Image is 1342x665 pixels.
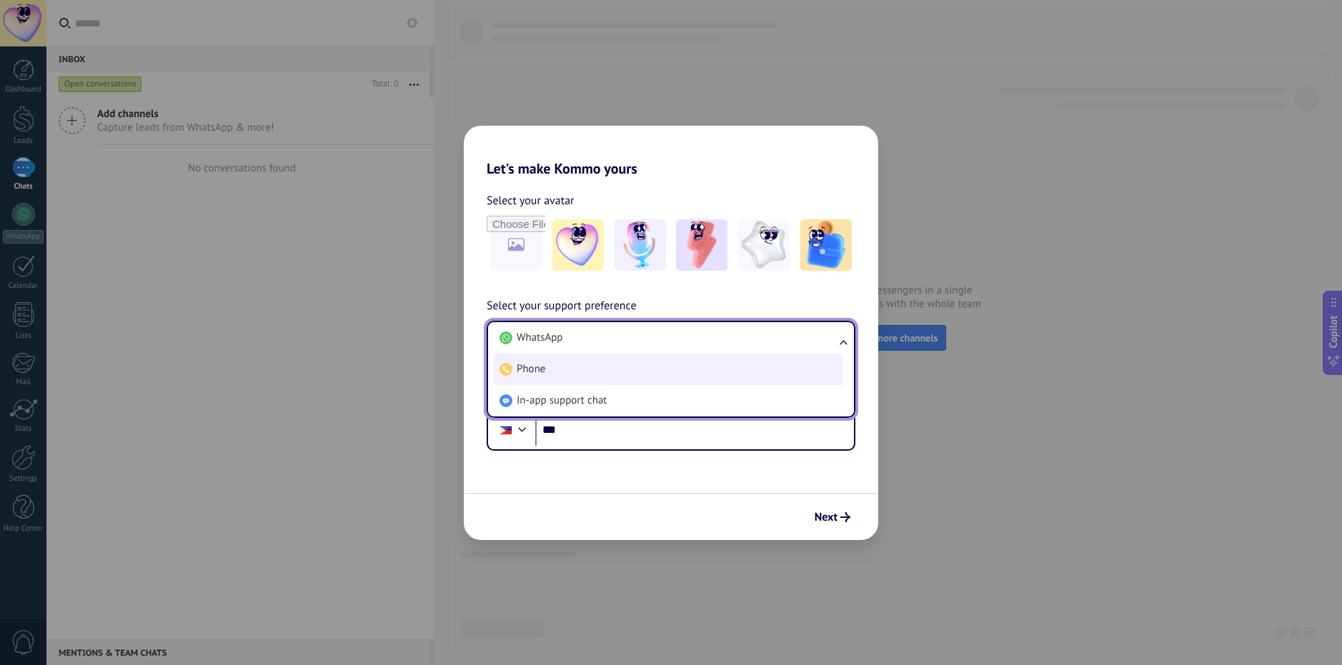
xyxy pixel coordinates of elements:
[517,362,545,376] span: Phone
[487,297,637,316] span: Select your support preference
[492,415,520,445] div: Philippines: + 63
[815,512,837,522] span: Next
[738,219,790,271] img: -4.jpeg
[487,191,575,210] span: Select your avatar
[800,219,852,271] img: -5.jpeg
[464,126,878,177] h2: Let's make Kommo yours
[517,394,607,408] span: In-app support chat
[808,505,857,529] button: Next
[615,219,666,271] img: -2.jpeg
[552,219,604,271] img: -1.jpeg
[676,219,727,271] img: -3.jpeg
[517,331,562,345] span: WhatsApp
